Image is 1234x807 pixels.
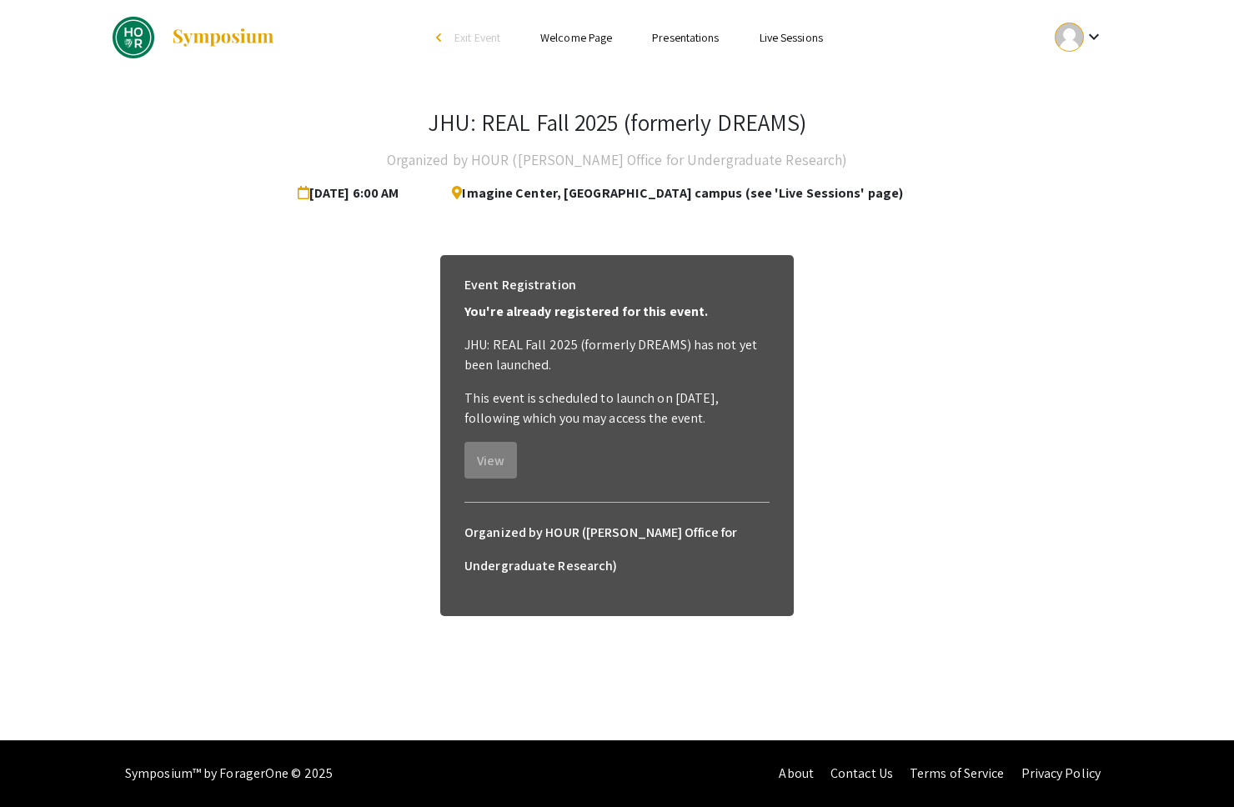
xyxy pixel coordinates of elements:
a: Welcome Page [540,30,612,45]
div: arrow_back_ios [436,33,446,43]
a: Contact Us [830,764,893,782]
div: Symposium™ by ForagerOne © 2025 [125,740,333,807]
p: JHU: REAL Fall 2025 (formerly DREAMS) has not yet been launched. [464,335,770,375]
span: [DATE] 6:00 AM [298,177,406,210]
button: Expand account dropdown [1037,18,1121,56]
img: JHU: REAL Fall 2025 (formerly DREAMS) [113,17,154,58]
button: View [464,442,517,479]
h6: Organized by HOUR ([PERSON_NAME] Office for Undergraduate Research) [464,516,770,583]
h4: Organized by HOUR ([PERSON_NAME] Office for Undergraduate Research) [387,143,848,177]
p: You're already registered for this event. [464,302,770,322]
h6: Event Registration [464,268,576,302]
span: Exit Event [454,30,500,45]
span: Imagine Center, [GEOGRAPHIC_DATA] campus (see 'Live Sessions' page) [439,177,903,210]
a: About [779,764,814,782]
a: JHU: REAL Fall 2025 (formerly DREAMS) [113,17,275,58]
h3: JHU: REAL Fall 2025 (formerly DREAMS) [428,108,807,137]
iframe: Chat [13,732,71,794]
a: Terms of Service [910,764,1005,782]
p: This event is scheduled to launch on [DATE], following which you may access the event. [464,388,770,429]
mat-icon: Expand account dropdown [1084,27,1104,47]
a: Presentations [652,30,719,45]
img: Symposium by ForagerOne [171,28,275,48]
a: Privacy Policy [1021,764,1101,782]
a: Live Sessions [760,30,823,45]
